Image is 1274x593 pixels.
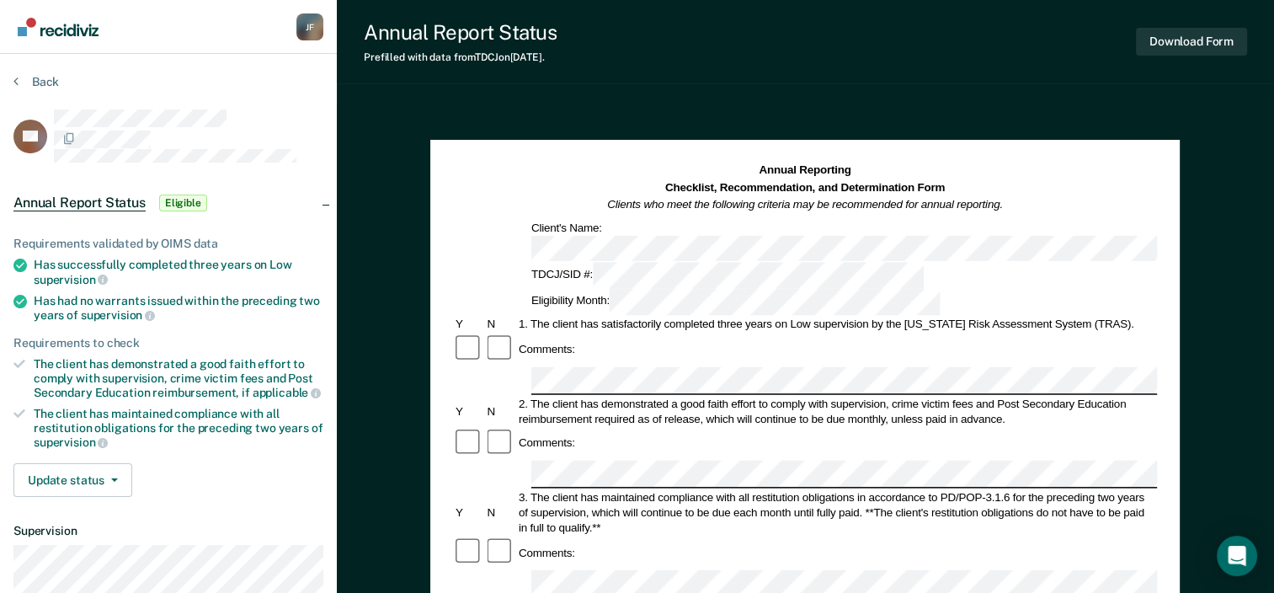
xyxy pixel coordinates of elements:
strong: Checklist, Recommendation, and Determination Form [665,181,945,194]
div: Has had no warrants issued within the preceding two years of [34,294,323,323]
span: applicable [253,386,321,399]
div: N [485,317,516,332]
img: Recidiviz [18,18,99,36]
button: Profile dropdown button [296,13,323,40]
span: supervision [34,273,108,286]
div: TDCJ/SID #: [529,263,926,289]
div: The client has maintained compliance with all restitution obligations for the preceding two years of [34,407,323,450]
div: Y [453,317,484,332]
div: Prefilled with data from TDCJ on [DATE] . [364,51,557,63]
div: Comments: [516,545,578,560]
div: Requirements validated by OIMS data [13,237,323,251]
button: Back [13,74,59,89]
div: Open Intercom Messenger [1217,536,1257,576]
div: N [485,403,516,419]
span: supervision [81,308,155,322]
div: J F [296,13,323,40]
span: Annual Report Status [13,195,146,211]
div: Annual Report Status [364,20,557,45]
dt: Supervision [13,524,323,538]
button: Download Form [1136,28,1247,56]
div: N [485,505,516,520]
strong: Annual Reporting [760,164,851,177]
div: 1. The client has satisfactorily completed three years on Low supervision by the [US_STATE] Risk ... [516,317,1157,332]
div: The client has demonstrated a good faith effort to comply with supervision, crime victim fees and... [34,357,323,400]
div: 2. The client has demonstrated a good faith effort to comply with supervision, crime victim fees ... [516,396,1157,426]
div: Comments: [516,342,578,357]
button: Update status [13,463,132,497]
div: Has successfully completed three years on Low [34,258,323,286]
span: supervision [34,435,108,449]
div: Requirements to check [13,336,323,350]
em: Clients who meet the following criteria may be recommended for annual reporting. [608,198,1004,211]
div: Y [453,505,484,520]
div: 3. The client has maintained compliance with all restitution obligations in accordance to PD/POP-... [516,489,1157,535]
div: Y [453,403,484,419]
div: Comments: [516,435,578,451]
span: Eligible [159,195,207,211]
div: Eligibility Month: [529,289,943,315]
